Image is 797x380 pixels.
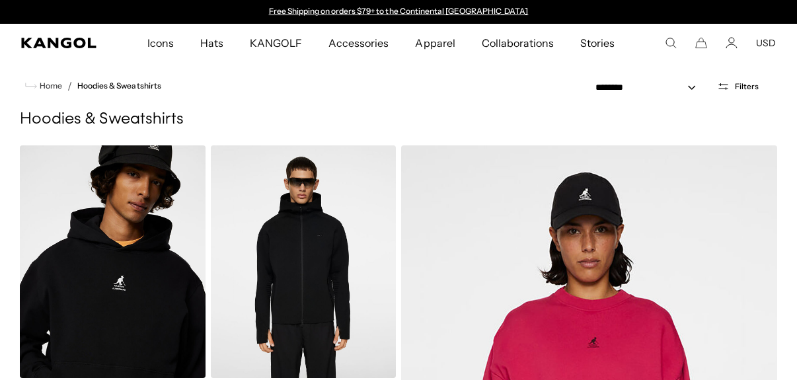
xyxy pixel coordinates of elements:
button: Cart [695,37,707,49]
a: Hoodies & Sweatshirts [77,81,161,91]
slideshow-component: Announcement bar [262,7,535,17]
button: USD [756,37,776,49]
button: Open filters [709,81,767,93]
span: Stories [580,24,615,62]
a: Icons [134,24,187,62]
summary: Search here [665,37,677,49]
span: Accessories [328,24,389,62]
img: Kangol x J.Lindeberg Roberto Hoodie [20,145,206,378]
span: Collaborations [482,24,554,62]
span: Filters [735,82,759,91]
a: Free Shipping on orders $79+ to the Continental [GEOGRAPHIC_DATA] [269,6,529,16]
li: / [62,78,72,94]
a: Hats [187,24,237,62]
a: KANGOLF [237,24,315,62]
a: Kangol [21,38,97,48]
span: Apparel [415,24,455,62]
h1: Hoodies & Sweatshirts [20,110,777,130]
a: Accessories [315,24,402,62]
a: Apparel [402,24,468,62]
span: Icons [147,24,174,62]
img: Kangol x J.Lindeberg Thomas Tech Knit [211,145,397,378]
span: KANGOLF [250,24,302,62]
a: Account [726,37,738,49]
select: Sort by: Featured [590,81,709,95]
div: 1 of 2 [262,7,535,17]
span: Home [37,81,62,91]
span: Hats [200,24,223,62]
a: Home [25,80,62,92]
a: Collaborations [469,24,567,62]
a: Stories [567,24,628,62]
div: Announcement [262,7,535,17]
